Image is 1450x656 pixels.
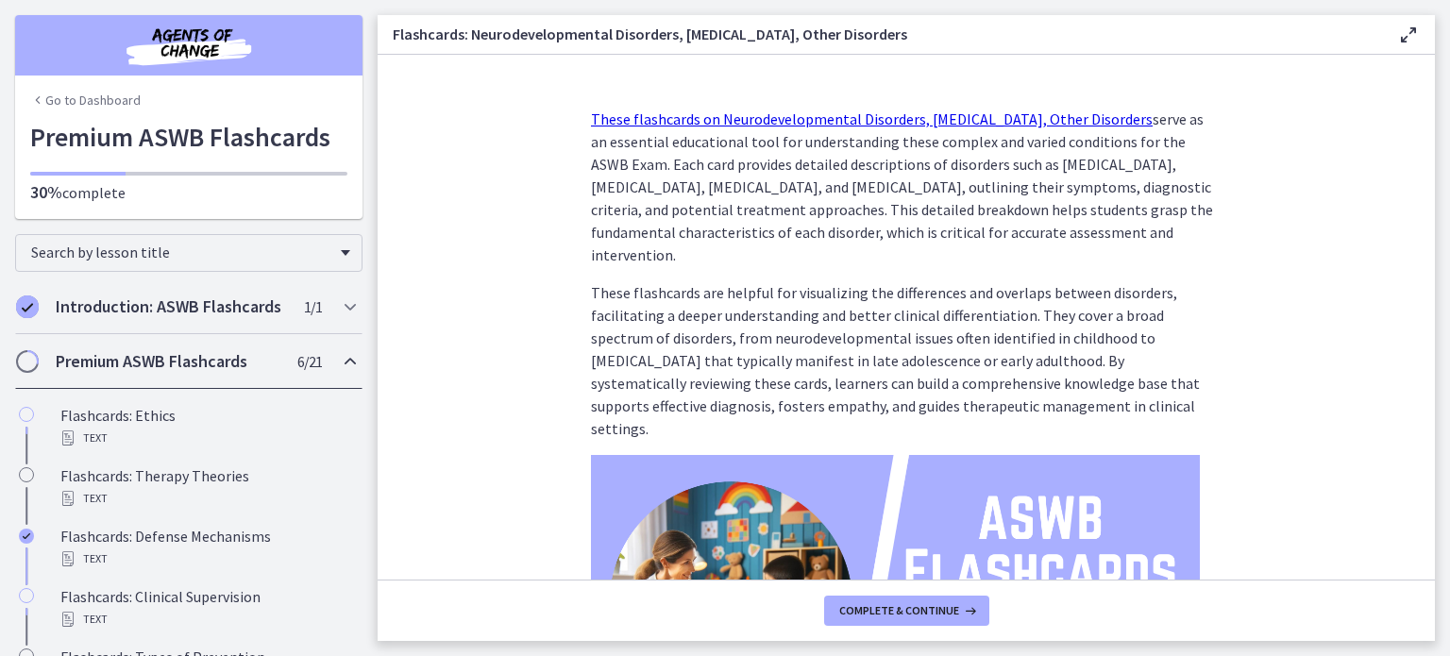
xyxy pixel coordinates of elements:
div: Text [60,487,355,510]
p: serve as an essential educational tool for understanding these complex and varied conditions for ... [591,108,1222,266]
h3: Flashcards: Neurodevelopmental Disorders, [MEDICAL_DATA], Other Disorders [393,23,1367,45]
span: Search by lesson title [31,243,331,261]
i: Completed [19,529,34,544]
h2: Premium ASWB Flashcards [56,350,286,373]
div: Search by lesson title [15,234,362,272]
a: These flashcards on Neurodevelopmental Disorders, [MEDICAL_DATA], Other Disorders [591,109,1153,128]
h2: Introduction: ASWB Flashcards [56,295,286,318]
span: 6 / 21 [297,350,322,373]
img: Agents of Change [76,23,302,68]
p: complete [30,181,347,204]
h1: Premium ASWB Flashcards [30,117,347,157]
span: 30% [30,181,62,203]
div: Text [60,547,355,570]
div: Flashcards: Therapy Theories [60,464,355,510]
span: 1 / 1 [304,295,322,318]
i: Completed [16,295,39,318]
div: Flashcards: Clinical Supervision [60,585,355,631]
button: Complete & continue [824,596,989,626]
div: Flashcards: Ethics [60,404,355,449]
span: Complete & continue [839,603,959,618]
div: Text [60,608,355,631]
p: These flashcards are helpful for visualizing the differences and overlaps between disorders, faci... [591,281,1222,440]
div: Text [60,427,355,449]
a: Go to Dashboard [30,91,141,109]
div: Flashcards: Defense Mechanisms [60,525,355,570]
